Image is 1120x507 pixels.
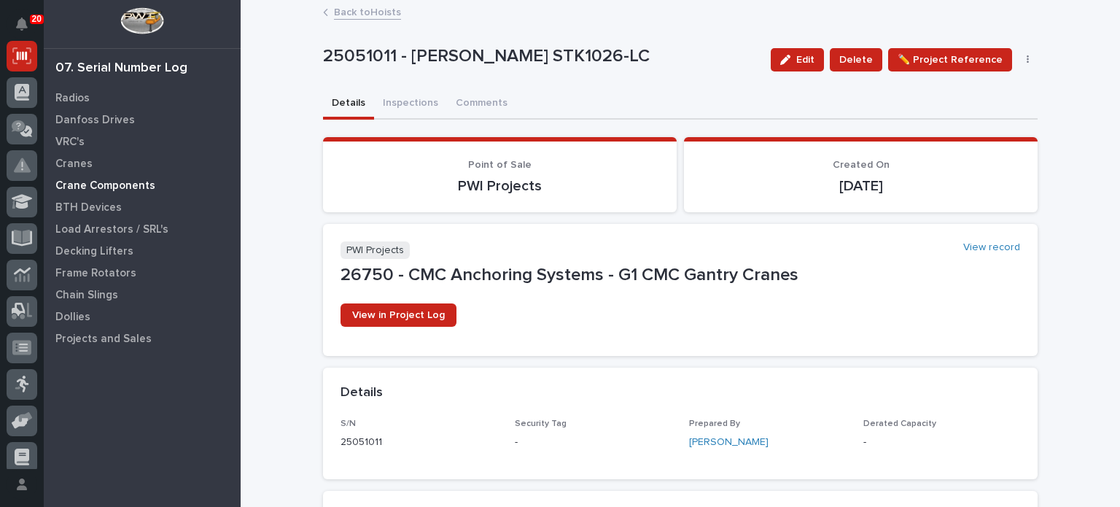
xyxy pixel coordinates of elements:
[55,311,90,324] p: Dollies
[44,218,241,240] a: Load Arrestors / SRL's
[44,306,241,328] a: Dollies
[55,245,133,258] p: Decking Lifters
[830,48,882,71] button: Delete
[796,53,814,66] span: Edit
[120,7,163,34] img: Workspace Logo
[898,51,1003,69] span: ✏️ Project Reference
[352,310,445,320] span: View in Project Log
[771,48,824,71] button: Edit
[55,158,93,171] p: Cranes
[44,174,241,196] a: Crane Components
[44,109,241,131] a: Danfoss Drives
[55,267,136,280] p: Frame Rotators
[55,136,85,149] p: VRC's
[55,201,122,214] p: BTH Devices
[515,419,567,428] span: Security Tag
[701,177,1020,195] p: [DATE]
[323,46,759,67] p: 25051011 - [PERSON_NAME] STK1026-LC
[833,160,890,170] span: Created On
[341,241,410,260] p: PWI Projects
[341,419,356,428] span: S/N
[55,333,152,346] p: Projects and Sales
[44,196,241,218] a: BTH Devices
[55,179,155,193] p: Crane Components
[323,89,374,120] button: Details
[44,131,241,152] a: VRC's
[44,240,241,262] a: Decking Lifters
[55,114,135,127] p: Danfoss Drives
[515,435,672,450] p: -
[963,241,1020,254] a: View record
[839,51,873,69] span: Delete
[44,152,241,174] a: Cranes
[447,89,516,120] button: Comments
[689,419,740,428] span: Prepared By
[863,435,1020,450] p: -
[18,18,37,41] div: Notifications20
[689,435,769,450] a: [PERSON_NAME]
[55,92,90,105] p: Radios
[341,385,383,401] h2: Details
[341,265,1020,286] p: 26750 - CMC Anchoring Systems - G1 CMC Gantry Cranes
[863,419,936,428] span: Derated Capacity
[32,14,42,24] p: 20
[341,177,659,195] p: PWI Projects
[44,262,241,284] a: Frame Rotators
[341,303,456,327] a: View in Project Log
[334,3,401,20] a: Back toHoists
[7,9,37,39] button: Notifications
[374,89,447,120] button: Inspections
[888,48,1012,71] button: ✏️ Project Reference
[55,61,187,77] div: 07. Serial Number Log
[44,328,241,349] a: Projects and Sales
[44,284,241,306] a: Chain Slings
[44,87,241,109] a: Radios
[55,223,168,236] p: Load Arrestors / SRL's
[468,160,532,170] span: Point of Sale
[341,435,497,450] p: 25051011
[55,289,118,302] p: Chain Slings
